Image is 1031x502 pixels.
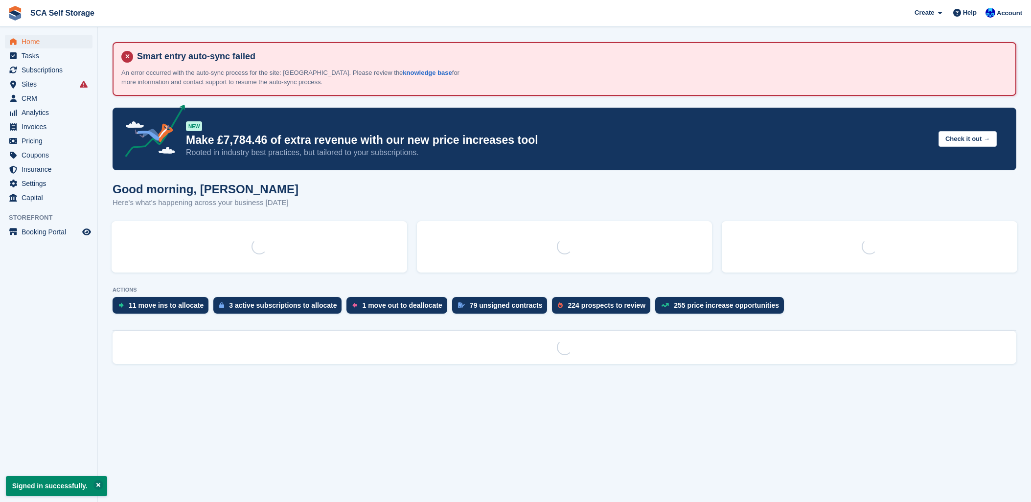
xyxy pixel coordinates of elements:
[133,51,1008,62] h4: Smart entry auto-sync failed
[5,49,92,63] a: menu
[346,297,452,319] a: 1 move out to deallocate
[552,297,655,319] a: 224 prospects to review
[22,177,80,190] span: Settings
[22,162,80,176] span: Insurance
[22,106,80,119] span: Analytics
[655,297,789,319] a: 255 price increase opportunities
[113,297,213,319] a: 11 move ins to allocate
[5,106,92,119] a: menu
[22,91,80,105] span: CRM
[129,301,204,309] div: 11 move ins to allocate
[5,77,92,91] a: menu
[5,177,92,190] a: menu
[963,8,977,18] span: Help
[8,6,23,21] img: stora-icon-8386f47178a22dfd0bd8f6a31ec36ba5ce8667c1dd55bd0f319d3a0aa187defe.svg
[9,213,97,223] span: Storefront
[5,148,92,162] a: menu
[186,147,931,158] p: Rooted in industry best practices, but tailored to your subscriptions.
[81,226,92,238] a: Preview store
[939,131,997,147] button: Check it out →
[22,120,80,134] span: Invoices
[674,301,779,309] div: 255 price increase opportunities
[352,302,357,308] img: move_outs_to_deallocate_icon-f764333ba52eb49d3ac5e1228854f67142a1ed5810a6f6cc68b1a99e826820c5.svg
[113,183,298,196] h1: Good morning, [PERSON_NAME]
[568,301,645,309] div: 224 prospects to review
[80,80,88,88] i: Smart entry sync failures have occurred
[117,105,185,160] img: price-adjustments-announcement-icon-8257ccfd72463d97f412b2fc003d46551f7dbcb40ab6d574587a9cd5c0d94...
[186,133,931,147] p: Make £7,784.46 of extra revenue with our new price increases tool
[5,120,92,134] a: menu
[118,302,124,308] img: move_ins_to_allocate_icon-fdf77a2bb77ea45bf5b3d319d69a93e2d87916cf1d5bf7949dd705db3b84f3ca.svg
[213,297,346,319] a: 3 active subscriptions to allocate
[5,35,92,48] a: menu
[558,302,563,308] img: prospect-51fa495bee0391a8d652442698ab0144808aea92771e9ea1ae160a38d050c398.svg
[985,8,995,18] img: Kelly Neesham
[5,134,92,148] a: menu
[452,297,552,319] a: 79 unsigned contracts
[26,5,98,21] a: SCA Self Storage
[229,301,337,309] div: 3 active subscriptions to allocate
[22,35,80,48] span: Home
[458,302,465,308] img: contract_signature_icon-13c848040528278c33f63329250d36e43548de30e8caae1d1a13099fd9432cc5.svg
[915,8,934,18] span: Create
[22,49,80,63] span: Tasks
[5,191,92,205] a: menu
[22,191,80,205] span: Capital
[113,287,1016,293] p: ACTIONS
[5,162,92,176] a: menu
[362,301,442,309] div: 1 move out to deallocate
[661,303,669,307] img: price_increase_opportunities-93ffe204e8149a01c8c9dc8f82e8f89637d9d84a8eef4429ea346261dce0b2c0.svg
[219,302,224,308] img: active_subscription_to_allocate_icon-d502201f5373d7db506a760aba3b589e785aa758c864c3986d89f69b8ff3...
[6,476,107,496] p: Signed in successfully.
[403,69,452,76] a: knowledge base
[997,8,1022,18] span: Account
[5,63,92,77] a: menu
[5,91,92,105] a: menu
[113,197,298,208] p: Here's what's happening across your business [DATE]
[22,63,80,77] span: Subscriptions
[470,301,543,309] div: 79 unsigned contracts
[22,77,80,91] span: Sites
[5,225,92,239] a: menu
[22,148,80,162] span: Coupons
[22,134,80,148] span: Pricing
[186,121,202,131] div: NEW
[121,68,464,87] p: An error occurred with the auto-sync process for the site: [GEOGRAPHIC_DATA]. Please review the f...
[22,225,80,239] span: Booking Portal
